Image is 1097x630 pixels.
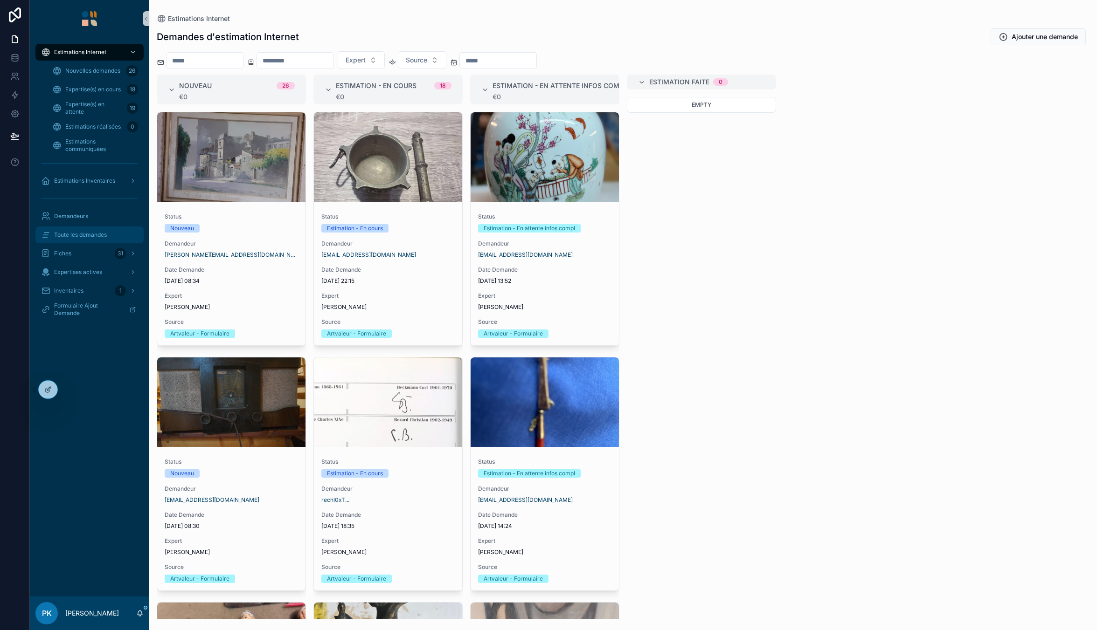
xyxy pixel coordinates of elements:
div: Artvaleur - Formulaire [170,575,229,583]
span: Date Demande [478,511,611,519]
span: Source [165,563,298,571]
span: Source [478,563,611,571]
a: StatusEstimation - En attente infos complDemandeur[EMAIL_ADDRESS][DOMAIN_NAME]Date Demande[DATE] ... [470,357,619,591]
div: scrollable content [30,37,149,330]
span: [DATE] 14:24 [478,522,611,530]
a: [EMAIL_ADDRESS][DOMAIN_NAME] [321,251,416,259]
span: [PERSON_NAME] [165,303,210,311]
span: [PERSON_NAME] [478,303,523,311]
div: Artvaleur - Formulaire [327,575,386,583]
span: Estimations communiquées [65,138,134,153]
a: Expertise(s) en attente19 [47,100,144,116]
div: 1000008271.jpg [157,357,305,447]
a: Estimations Internet [35,44,144,61]
p: [PERSON_NAME] [65,609,119,618]
span: Source [321,318,455,326]
a: Estimations communiquées [47,137,144,154]
span: Expert [478,537,611,545]
div: Nouveau [170,469,194,478]
span: Status [478,458,611,466]
div: 19 [127,103,138,114]
a: [PERSON_NAME][EMAIL_ADDRESS][DOMAIN_NAME] [165,251,298,259]
span: Demandeurs [54,212,88,220]
span: Demandeur [478,485,611,493]
a: Fiches31 [35,245,144,262]
span: Date Demande [165,266,298,274]
div: IMG_7753.jpeg [471,112,619,202]
a: Estimations Inventaires [35,172,144,189]
div: Estimation - En attente infos compl [484,224,575,233]
a: Demandeurs [35,208,144,225]
div: Estimation - En cours [327,224,383,233]
h1: Demandes d'estimation Internet [157,30,299,43]
span: Demandeur [165,240,298,247]
div: Nouveau [170,224,194,233]
a: [EMAIL_ADDRESS][DOMAIN_NAME] [478,251,573,259]
a: Estimations Internet [157,14,230,23]
a: Toute les demandes [35,226,144,243]
span: [PERSON_NAME] [321,548,367,556]
a: Expertises actives [35,264,144,281]
span: Empty [692,101,711,108]
div: 0 [719,78,722,86]
a: Inventaires1 [35,282,144,299]
span: Expert [165,292,298,300]
a: Expertise(s) en cours18 [47,81,144,98]
div: image.jpg [471,357,619,447]
div: 18 [440,82,446,89]
div: €0 [179,93,295,101]
div: €0 [336,93,451,101]
span: Status [165,213,298,220]
img: App logo [82,11,97,26]
span: Status [321,458,455,466]
span: Demandeur [478,240,611,247]
span: Date Demande [478,266,611,274]
div: Screenshot-2025-08-29-12.02.28.png [314,357,462,447]
div: Estimation - En cours [327,469,383,478]
span: [DATE] 13:52 [478,277,611,285]
span: Status [321,213,455,220]
span: Expertise(s) en attente [65,101,123,116]
a: StatusNouveauDemandeur[PERSON_NAME][EMAIL_ADDRESS][DOMAIN_NAME]Date Demande[DATE] 08:34Expert[PER... [157,112,306,346]
span: Estimations réalisées [65,123,121,130]
div: Artvaleur - Formulaire [327,329,386,338]
span: Nouveau [179,81,212,90]
a: Estimations réalisées0 [47,118,144,135]
div: 18 [127,84,138,95]
a: [EMAIL_ADDRESS][DOMAIN_NAME] [478,496,573,504]
span: Estimations Internet [168,14,230,23]
div: 541173293_1499299308162038_8965016251177308456_n.jpg [314,112,462,202]
span: Demandeur [165,485,298,493]
span: Status [478,213,611,220]
span: Expertise(s) en cours [65,86,121,93]
div: 26 [126,65,138,76]
span: Date Demande [321,511,455,519]
a: Nouvelles demandes26 [47,62,144,79]
span: Estimation - En attente infos compl [493,81,627,90]
span: Status [165,458,298,466]
div: Estimation - En attente infos compl [484,469,575,478]
span: Demandeur [321,485,455,493]
span: [DATE] 18:35 [321,522,455,530]
span: Expertises actives [54,268,102,276]
span: Expert [346,55,366,65]
button: Select Button [338,51,385,69]
span: [DATE] 08:30 [165,522,298,530]
span: Ajouter une demande [1012,32,1078,41]
button: Select Button [398,51,446,69]
span: PK [42,608,52,619]
span: Estimation - En cours [336,81,417,90]
a: rechl0xT... [321,496,349,504]
span: Expert [321,537,455,545]
button: Ajouter une demande [991,28,1086,45]
a: Formulaire Ajout Demande [35,301,144,318]
span: Nouvelles demandes [65,67,120,75]
div: Artvaleur - Formulaire [484,329,543,338]
span: Fiches [54,250,71,257]
div: 20250901_081722.jpg [157,112,305,202]
a: [EMAIL_ADDRESS][DOMAIN_NAME] [165,496,259,504]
